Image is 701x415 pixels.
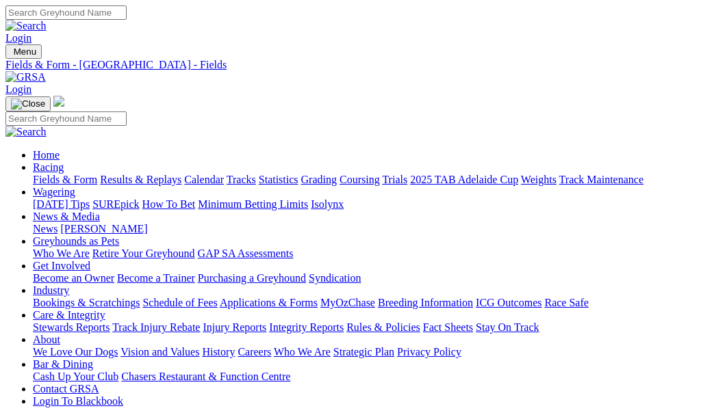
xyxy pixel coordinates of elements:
a: SUREpick [92,198,139,210]
a: Coursing [340,174,380,185]
a: Who We Are [274,346,331,358]
a: Grading [301,174,337,185]
a: Fact Sheets [423,321,473,333]
a: Breeding Information [378,297,473,308]
a: Privacy Policy [397,346,461,358]
button: Toggle navigation [5,44,42,59]
a: Industry [33,284,69,296]
a: Minimum Betting Limits [198,198,308,210]
a: Greyhounds as Pets [33,235,119,247]
a: GAP SA Assessments [198,247,294,259]
img: GRSA [5,71,46,83]
a: Race Safe [544,297,588,308]
div: Greyhounds as Pets [33,247,696,260]
a: Fields & Form [33,174,97,185]
a: Login [5,32,31,44]
a: We Love Our Dogs [33,346,118,358]
div: About [33,346,696,358]
div: Get Involved [33,272,696,284]
a: Retire Your Greyhound [92,247,195,259]
a: [PERSON_NAME] [60,223,147,235]
a: Become a Trainer [117,272,195,284]
a: 2025 TAB Adelaide Cup [410,174,518,185]
div: Care & Integrity [33,321,696,334]
a: Weights [521,174,557,185]
a: Isolynx [311,198,344,210]
a: Syndication [309,272,361,284]
button: Toggle navigation [5,96,51,111]
a: Bar & Dining [33,358,93,370]
a: Login To Blackbook [33,395,123,407]
a: Fields & Form - [GEOGRAPHIC_DATA] - Fields [5,59,696,71]
a: Login [5,83,31,95]
img: Search [5,20,47,32]
a: [DATE] Tips [33,198,90,210]
a: News & Media [33,211,100,222]
a: Calendar [184,174,224,185]
img: Close [11,98,45,109]
a: News [33,223,58,235]
a: Careers [238,346,271,358]
span: Menu [14,46,36,57]
a: Get Involved [33,260,90,271]
a: Care & Integrity [33,309,105,321]
a: Contact GRSA [33,383,99,394]
input: Search [5,111,127,126]
div: Racing [33,174,696,186]
a: Stay On Track [476,321,539,333]
a: Racing [33,161,64,173]
a: Rules & Policies [346,321,420,333]
a: Schedule of Fees [142,297,217,308]
img: logo-grsa-white.png [53,96,64,107]
input: Search [5,5,127,20]
a: Cash Up Your Club [33,371,118,382]
a: Results & Replays [100,174,181,185]
a: Tracks [227,174,256,185]
img: Search [5,126,47,138]
a: Vision and Values [120,346,199,358]
a: Home [33,149,60,161]
a: Track Injury Rebate [112,321,200,333]
a: Injury Reports [203,321,266,333]
a: Bookings & Scratchings [33,297,140,308]
a: MyOzChase [320,297,375,308]
div: Wagering [33,198,696,211]
a: Trials [382,174,407,185]
a: Integrity Reports [269,321,344,333]
a: Track Maintenance [559,174,643,185]
div: News & Media [33,223,696,235]
a: Who We Are [33,247,90,259]
a: Become an Owner [33,272,114,284]
a: Statistics [259,174,298,185]
div: Industry [33,297,696,309]
a: ICG Outcomes [476,297,541,308]
a: Chasers Restaurant & Function Centre [121,371,290,382]
div: Bar & Dining [33,371,696,383]
a: About [33,334,60,345]
a: How To Bet [142,198,196,210]
a: Wagering [33,186,75,198]
a: Strategic Plan [333,346,394,358]
a: History [202,346,235,358]
a: Stewards Reports [33,321,110,333]
a: Purchasing a Greyhound [198,272,306,284]
a: Applications & Forms [220,297,318,308]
